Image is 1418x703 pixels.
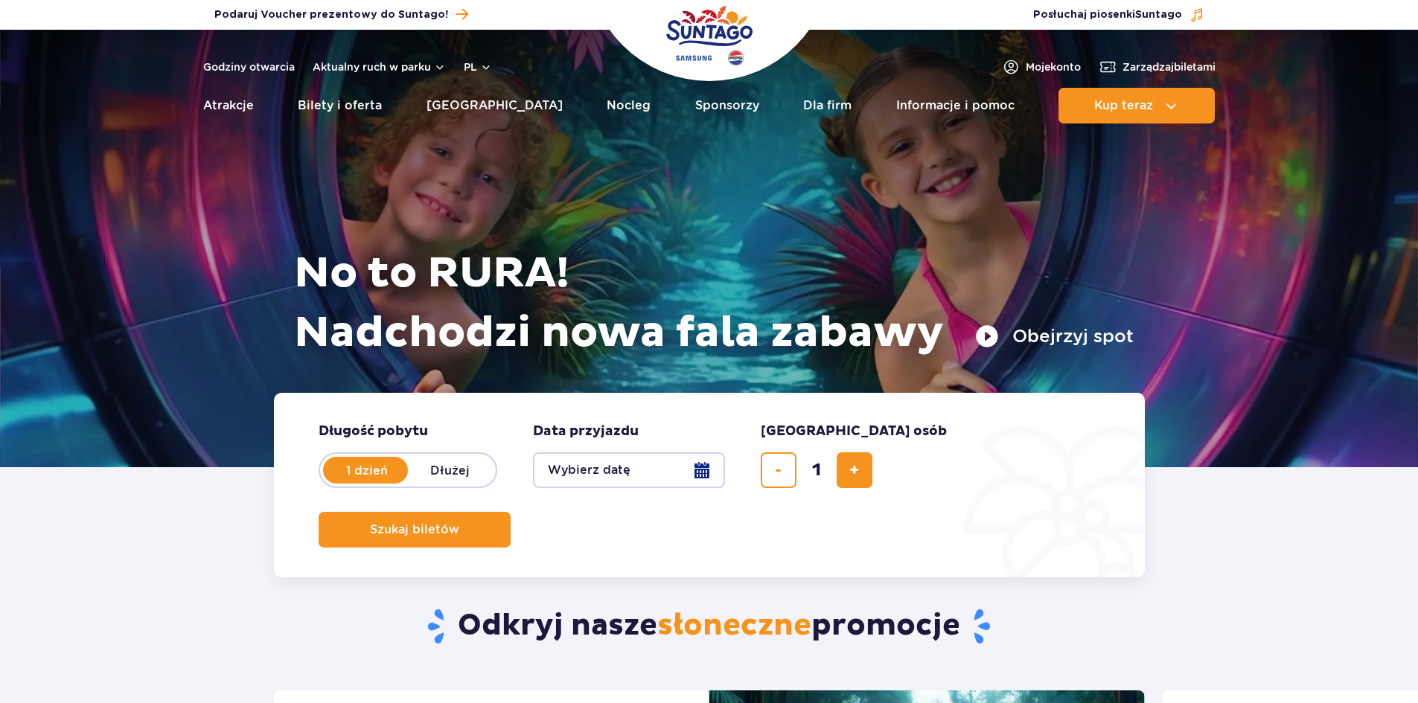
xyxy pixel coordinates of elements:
span: Szukaj biletów [370,523,459,536]
h2: Odkryj nasze promocje [273,607,1145,646]
a: Godziny otwarcia [203,60,295,74]
button: Kup teraz [1058,88,1215,123]
span: Podaruj Voucher prezentowy do Suntago! [214,7,448,22]
button: usuń bilet [761,452,796,488]
a: Dla firm [803,88,852,123]
button: Posłuchaj piosenkiSuntago [1033,7,1204,22]
button: pl [464,60,492,74]
span: Posłuchaj piosenki [1033,7,1182,22]
a: Sponsorzy [695,88,759,123]
a: Mojekonto [1002,58,1081,76]
label: 1 dzień [325,455,409,486]
span: Moje konto [1026,60,1081,74]
button: Obejrzyj spot [975,324,1134,348]
span: Zarządzaj biletami [1122,60,1216,74]
a: Zarządzajbiletami [1099,58,1216,76]
label: Dłużej [408,455,493,486]
span: [GEOGRAPHIC_DATA] osób [761,423,947,440]
button: Wybierz datę [533,452,725,488]
a: Podaruj Voucher prezentowy do Suntago! [214,4,468,25]
span: słoneczne [657,607,811,644]
button: Aktualny ruch w parku [313,61,446,73]
form: Planowanie wizyty w Park of Poland [274,393,1145,577]
a: Nocleg [607,88,651,123]
a: [GEOGRAPHIC_DATA] [427,88,563,123]
a: Atrakcje [203,88,254,123]
span: Kup teraz [1094,99,1153,112]
a: Bilety i oferta [298,88,382,123]
input: liczba biletów [799,452,834,488]
span: Data przyjazdu [533,423,639,440]
span: Długość pobytu [319,423,428,440]
h1: No to RURA! Nadchodzi nowa fala zabawy [294,244,1134,363]
button: dodaj bilet [837,452,872,488]
a: Informacje i pomoc [896,88,1015,123]
span: Suntago [1135,10,1182,20]
button: Szukaj biletów [319,512,511,548]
